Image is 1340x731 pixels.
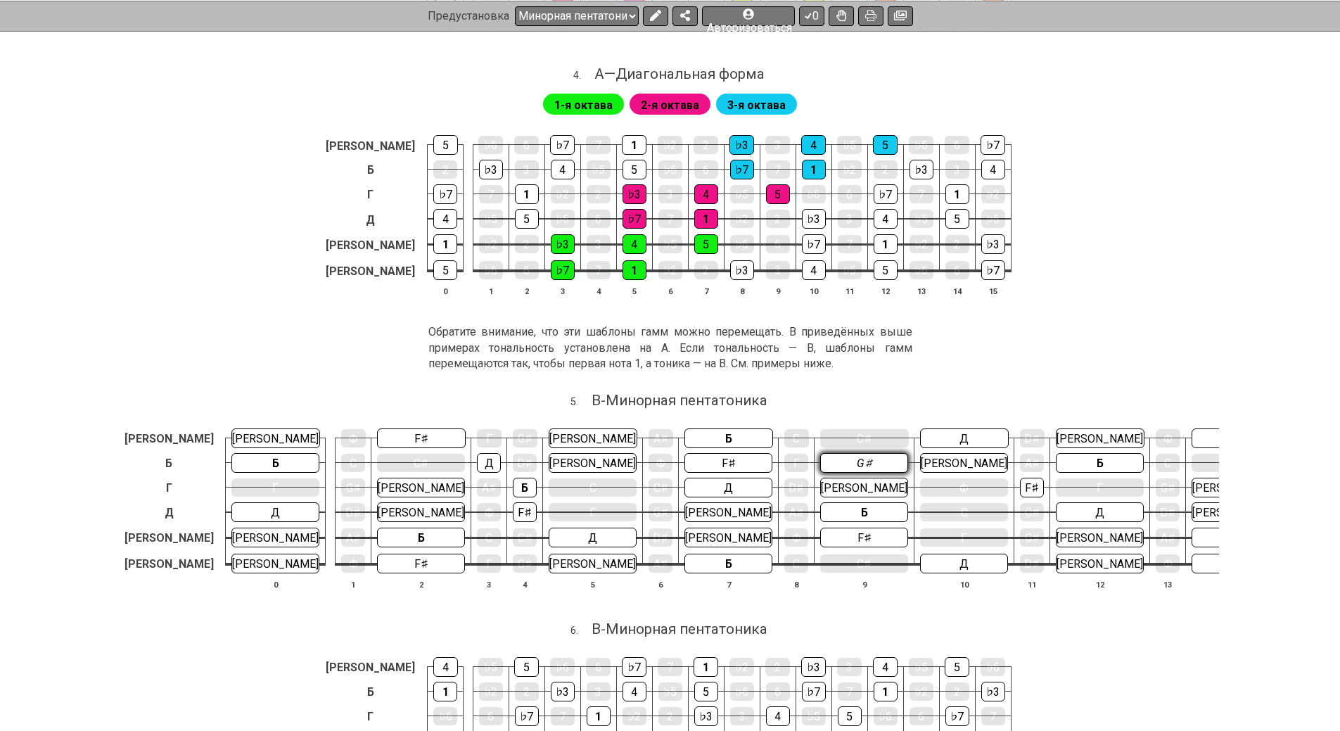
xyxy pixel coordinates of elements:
font: [PERSON_NAME] [549,557,636,571]
font: 7 [918,188,924,201]
font: 2 [523,685,530,699]
font: ♭2 [735,212,748,226]
font: [PERSON_NAME] [685,506,772,519]
font: 2 [523,238,530,251]
font: ♭2 [663,264,677,277]
font: ♭3 [556,238,569,251]
button: 0 [799,6,824,25]
font: Б [165,457,172,470]
font: 5 [442,264,449,277]
font: 2 [525,287,529,296]
button: Печать [858,6,883,25]
font: [PERSON_NAME] [378,506,464,519]
font: ♭5 [914,212,928,226]
font: F♯ [518,506,532,519]
font: 1 [703,212,709,226]
font: G♯ [653,506,668,519]
font: C♯ [1025,506,1040,519]
font: 2 [442,163,449,177]
font: ♭6 [439,710,452,723]
font: 3-я октава [727,98,786,112]
font: 6 [703,163,709,177]
font: 2 [703,264,709,277]
font: 1 [954,188,960,201]
font: ♭6 [914,139,928,152]
font: ♭7 [520,710,533,723]
font: 7 [727,580,731,589]
font: ♭6 [735,238,748,251]
font: ♭2 [484,685,497,699]
font: 5 [882,139,888,152]
font: Д [588,531,597,545]
font: 15 [989,287,997,296]
span: Сначала включите режим полного редактирования, чтобы редактировать [641,95,699,115]
font: C♯ [518,531,532,545]
font: 5 [774,188,781,201]
font: ♭5 [592,163,605,177]
font: ♭6 [914,264,928,277]
font: F♯ [414,432,428,445]
font: ♭3 [627,188,641,201]
font: ♭3 [807,661,820,674]
font: 2-я октава [641,98,699,112]
font: C♯ [653,481,668,495]
font: 6 [668,287,672,296]
font: 7 [704,287,708,296]
font: 4 [631,685,637,699]
font: . [579,70,581,82]
font: ♭3 [699,710,713,723]
font: Г [1097,481,1103,495]
font: Д [366,213,375,227]
font: Д [724,481,733,495]
font: ♭6 [986,661,1000,674]
font: D♯ [345,506,361,519]
font: ♭2 [986,188,1000,201]
font: Ф [792,531,801,545]
font: 1 [489,287,493,296]
font: [PERSON_NAME] [685,531,772,545]
font: 3 [774,264,781,277]
font: 4 [442,212,449,226]
font: 0 [812,9,819,23]
font: ♭7 [986,264,1000,277]
font: ♭6 [556,661,569,674]
font: [PERSON_NAME] [1192,506,1279,519]
font: Ф [1163,432,1173,445]
font: Минорная пентатоника [606,621,767,637]
font: 6 [595,661,601,674]
font: ♭5 [663,238,677,251]
button: Поделиться предустановкой [672,6,698,25]
font: 6 [595,212,601,226]
span: Сначала включите режим полного редактирования, чтобы редактировать [727,95,786,115]
font: 10 [960,580,969,589]
font: F♯ [722,457,736,470]
font: 1 [882,685,888,699]
font: 1 [810,163,817,177]
font: ♭2 [914,238,928,251]
font: 4 [573,70,579,82]
font: Г [166,481,172,495]
font: Б [861,506,868,519]
font: ♭7 [807,238,820,251]
font: [PERSON_NAME] [549,432,636,445]
font: Г [486,432,492,445]
font: B [592,392,601,409]
font: [PERSON_NAME] [1057,531,1143,545]
font: Б [725,557,732,571]
font: [PERSON_NAME] [326,661,415,674]
font: G♯ [346,481,361,495]
font: G♯ [518,557,532,571]
font: 3 [487,580,491,589]
font: [PERSON_NAME] [378,481,464,495]
font: А♯ [653,432,668,445]
font: С [350,457,357,470]
font: ♭6 [735,685,748,699]
font: 5 [523,661,530,674]
font: ♭5 [484,661,497,674]
font: 4 [559,163,566,177]
font: G♯ [857,457,872,470]
font: ♭7 [627,661,641,674]
font: ♭3 [986,238,1000,251]
font: 7 [774,163,781,177]
font: ♭3 [807,212,820,226]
